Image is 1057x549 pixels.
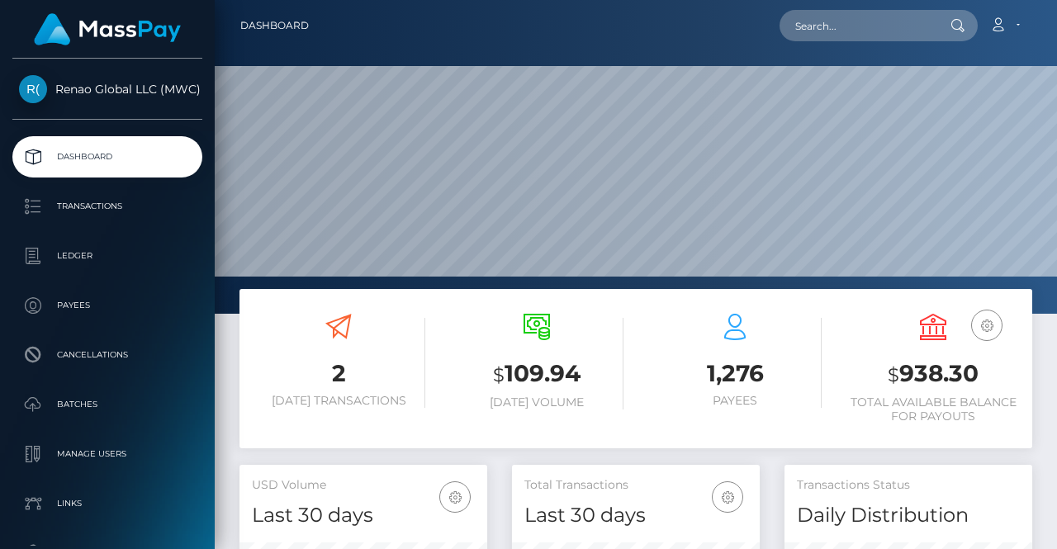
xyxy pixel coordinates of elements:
[34,13,181,45] img: MassPay Logo
[252,357,425,390] h3: 2
[524,501,747,530] h4: Last 30 days
[12,334,202,376] a: Cancellations
[19,392,196,417] p: Batches
[240,8,309,43] a: Dashboard
[12,483,202,524] a: Links
[648,357,822,390] h3: 1,276
[19,343,196,367] p: Cancellations
[524,477,747,494] h5: Total Transactions
[493,363,505,386] small: $
[19,144,196,169] p: Dashboard
[797,477,1020,494] h5: Transactions Status
[252,477,475,494] h5: USD Volume
[797,501,1020,530] h4: Daily Distribution
[12,235,202,277] a: Ledger
[12,433,202,475] a: Manage Users
[12,285,202,326] a: Payees
[12,384,202,425] a: Batches
[252,394,425,408] h6: [DATE] Transactions
[12,186,202,227] a: Transactions
[450,395,623,409] h6: [DATE] Volume
[780,10,935,41] input: Search...
[12,136,202,177] a: Dashboard
[19,75,47,103] img: Renao Global LLC (MWC)
[19,491,196,516] p: Links
[19,442,196,466] p: Manage Users
[12,82,202,97] span: Renao Global LLC (MWC)
[19,244,196,268] p: Ledger
[888,363,899,386] small: $
[846,395,1020,424] h6: Total Available Balance for Payouts
[19,194,196,219] p: Transactions
[846,357,1020,391] h3: 938.30
[450,357,623,391] h3: 109.94
[648,394,822,408] h6: Payees
[252,501,475,530] h4: Last 30 days
[19,293,196,318] p: Payees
